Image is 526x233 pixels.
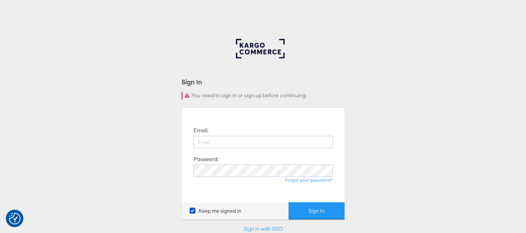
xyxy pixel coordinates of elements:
[9,213,21,224] img: Revisit consent button
[285,177,333,183] a: Forgot your password?
[181,77,345,86] div: Sign In
[244,225,283,232] a: Sign in with SSO
[194,136,333,148] input: Email
[289,202,345,220] button: Sign In
[9,213,21,224] button: Consent Preferences
[190,207,241,215] label: Keep me signed in
[181,92,345,100] div: You need to sign in or sign up before continuing.
[194,127,208,134] label: Email:
[194,156,218,163] label: Password:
